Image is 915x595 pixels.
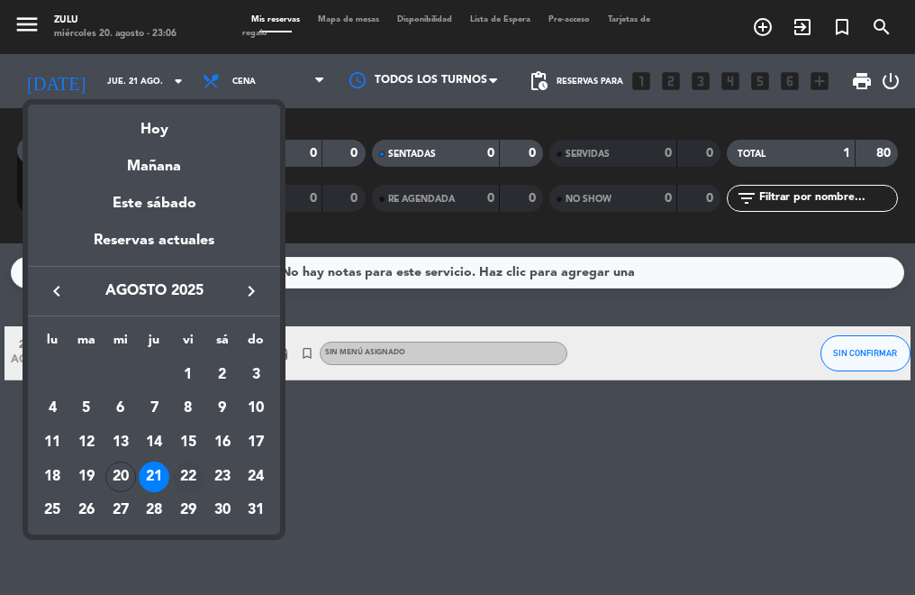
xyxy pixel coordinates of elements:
div: 13 [105,427,136,458]
td: 16 de agosto de 2025 [205,426,240,460]
div: Mañana [28,142,280,178]
div: 31 [240,496,271,526]
th: sábado [205,330,240,358]
div: 11 [37,427,68,458]
td: 5 de agosto de 2025 [69,392,104,426]
td: 22 de agosto de 2025 [171,460,205,494]
td: 18 de agosto de 2025 [35,460,69,494]
div: 23 [207,462,238,492]
td: 12 de agosto de 2025 [69,426,104,460]
i: keyboard_arrow_right [240,280,262,302]
div: 30 [207,496,238,526]
td: 7 de agosto de 2025 [137,392,171,426]
td: 26 de agosto de 2025 [69,494,104,528]
div: 8 [173,393,204,424]
span: agosto 2025 [73,279,235,303]
div: 15 [173,427,204,458]
div: 29 [173,496,204,526]
div: 28 [139,496,169,526]
th: domingo [240,330,274,358]
td: 30 de agosto de 2025 [205,494,240,528]
td: 2 de agosto de 2025 [205,358,240,392]
div: 22 [173,462,204,492]
div: 17 [240,427,271,458]
td: 15 de agosto de 2025 [171,426,205,460]
div: 4 [37,393,68,424]
div: Reservas actuales [28,229,280,266]
div: 5 [71,393,102,424]
td: 10 de agosto de 2025 [240,392,274,426]
div: 3 [240,360,271,390]
i: keyboard_arrow_left [46,280,68,302]
td: 20 de agosto de 2025 [104,460,138,494]
td: 13 de agosto de 2025 [104,426,138,460]
div: 1 [173,360,204,390]
td: 19 de agosto de 2025 [69,460,104,494]
td: 9 de agosto de 2025 [205,392,240,426]
td: 23 de agosto de 2025 [205,460,240,494]
div: 27 [105,496,136,526]
div: 14 [139,427,169,458]
th: jueves [137,330,171,358]
div: 9 [207,393,238,424]
div: 18 [37,462,68,492]
div: 20 [105,462,136,492]
div: 2 [207,360,238,390]
td: 21 de agosto de 2025 [137,460,171,494]
div: 24 [240,462,271,492]
div: 6 [105,393,136,424]
td: 6 de agosto de 2025 [104,392,138,426]
td: 8 de agosto de 2025 [171,392,205,426]
td: 17 de agosto de 2025 [240,426,274,460]
td: 27 de agosto de 2025 [104,494,138,528]
td: 25 de agosto de 2025 [35,494,69,528]
div: 7 [139,393,169,424]
th: miércoles [104,330,138,358]
th: lunes [35,330,69,358]
div: 12 [71,427,102,458]
td: AGO. [35,358,171,392]
div: 19 [71,462,102,492]
td: 28 de agosto de 2025 [137,494,171,528]
td: 11 de agosto de 2025 [35,426,69,460]
th: viernes [171,330,205,358]
div: 25 [37,496,68,526]
td: 24 de agosto de 2025 [240,460,274,494]
div: 26 [71,496,102,526]
td: 4 de agosto de 2025 [35,392,69,426]
div: 21 [139,462,169,492]
div: Este sábado [28,178,280,229]
td: 29 de agosto de 2025 [171,494,205,528]
td: 14 de agosto de 2025 [137,426,171,460]
div: 16 [207,427,238,458]
td: 31 de agosto de 2025 [240,494,274,528]
div: Hoy [28,105,280,142]
th: martes [69,330,104,358]
td: 1 de agosto de 2025 [171,358,205,392]
div: 10 [240,393,271,424]
td: 3 de agosto de 2025 [240,358,274,392]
